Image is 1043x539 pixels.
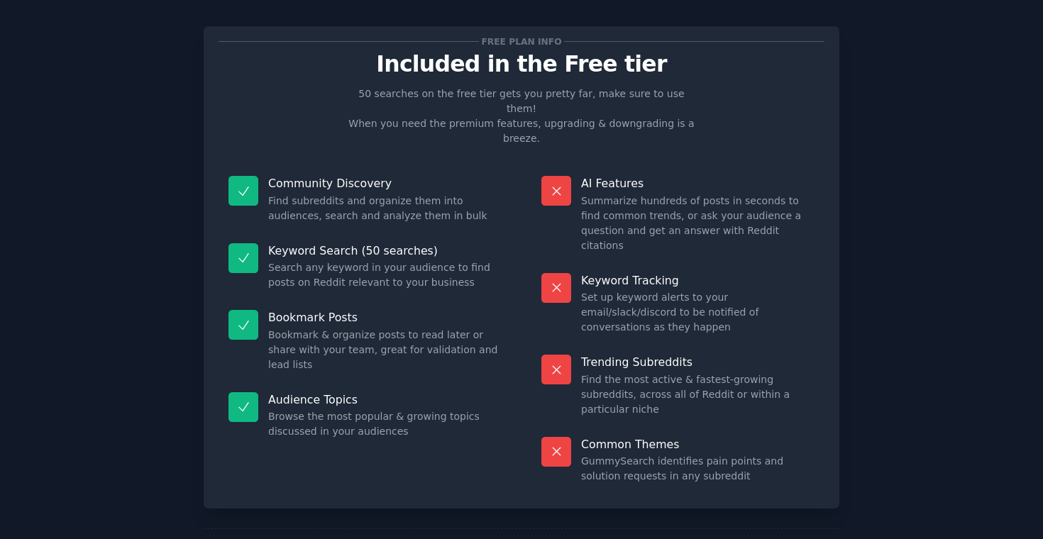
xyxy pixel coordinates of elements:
[268,409,502,439] dd: Browse the most popular & growing topics discussed in your audiences
[581,355,815,369] p: Trending Subreddits
[268,194,502,223] dd: Find subreddits and organize them into audiences, search and analyze them in bulk
[268,392,502,407] p: Audience Topics
[581,454,815,484] dd: GummySearch identifies pain points and solution requests in any subreddit
[581,273,815,288] p: Keyword Tracking
[268,176,502,191] p: Community Discovery
[479,34,564,49] span: Free plan info
[581,194,815,253] dd: Summarize hundreds of posts in seconds to find common trends, or ask your audience a question and...
[581,176,815,191] p: AI Features
[268,310,502,325] p: Bookmark Posts
[268,260,502,290] dd: Search any keyword in your audience to find posts on Reddit relevant to your business
[581,372,815,417] dd: Find the most active & fastest-growing subreddits, across all of Reddit or within a particular niche
[268,328,502,372] dd: Bookmark & organize posts to read later or share with your team, great for validation and lead lists
[581,437,815,452] p: Common Themes
[343,87,700,146] p: 50 searches on the free tier gets you pretty far, make sure to use them! When you need the premiu...
[268,243,502,258] p: Keyword Search (50 searches)
[581,290,815,335] dd: Set up keyword alerts to your email/slack/discord to be notified of conversations as they happen
[219,52,824,77] p: Included in the Free tier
